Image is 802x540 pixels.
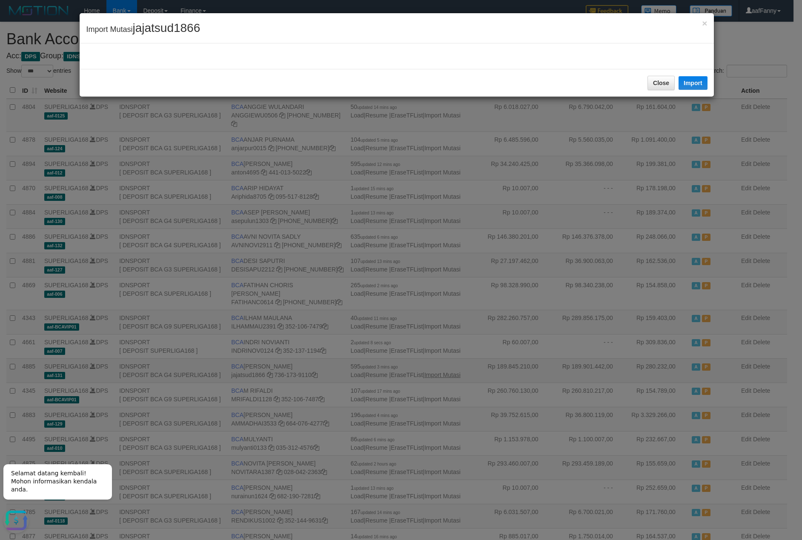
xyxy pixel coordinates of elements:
[702,18,707,28] span: ×
[647,76,675,90] button: Close
[679,76,707,90] button: Import
[86,25,200,34] span: Import Mutasi
[702,19,707,28] button: Close
[11,13,97,36] span: Selamat datang kembali! Mohon informasikan kendala anda.
[132,21,200,34] span: jajatsud1866
[3,51,29,77] button: Open LiveChat chat widget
